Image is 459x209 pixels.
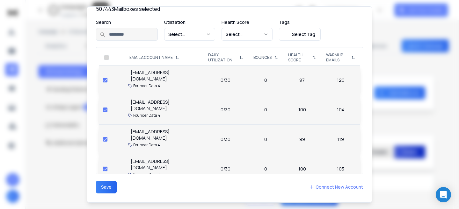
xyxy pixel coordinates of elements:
[321,65,360,95] td: 120
[164,19,215,25] p: Utilization
[203,65,248,95] td: 0/30
[208,52,237,63] p: DAILY UTILIZATION
[164,28,215,41] button: Select...
[131,69,199,82] p: [EMAIL_ADDRESS][DOMAIN_NAME]
[326,52,349,63] p: WARMUP EMAILS
[222,19,273,25] p: Health Score
[222,28,273,41] button: Select...
[129,55,198,60] div: EMAIL ACCOUNT NAME
[253,55,272,60] p: BOUNCES
[436,187,451,202] div: Open Intercom Messenger
[279,19,321,25] p: Tags
[283,65,321,95] td: 97
[288,52,310,63] p: HEALTH SCORE
[279,28,321,41] button: Select Tag
[96,19,158,25] p: Search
